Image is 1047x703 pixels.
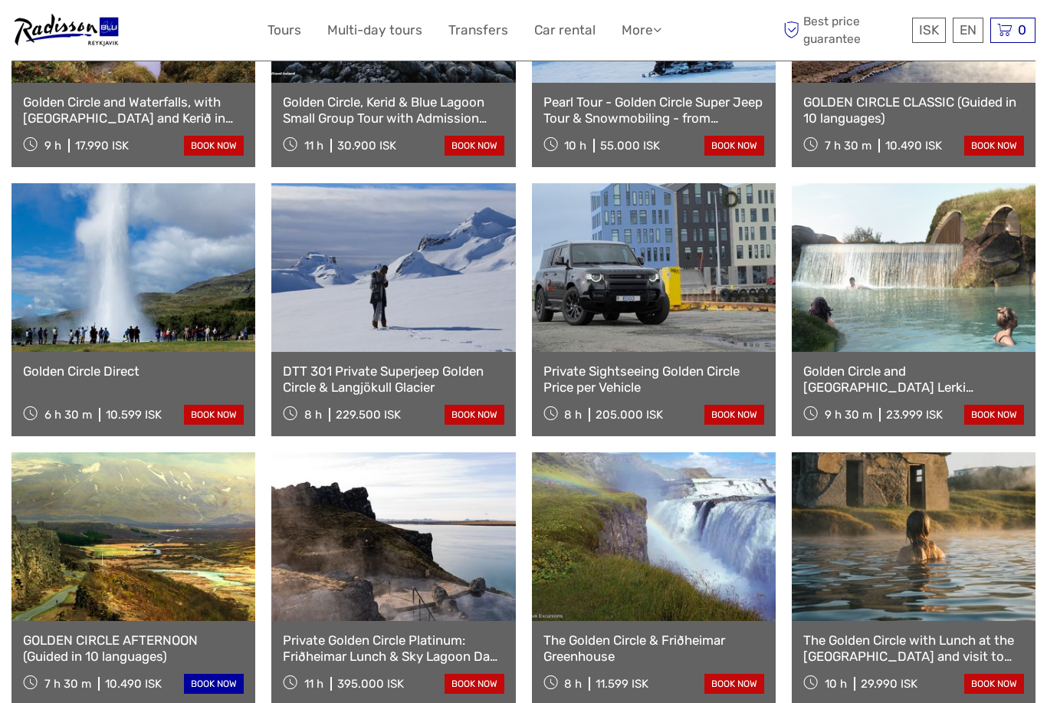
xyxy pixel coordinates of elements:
a: book now [704,136,764,156]
div: 10.599 ISK [106,408,162,422]
div: 30.900 ISK [337,139,396,153]
div: 10.490 ISK [885,139,942,153]
a: book now [445,674,504,694]
a: Multi-day tours [327,19,422,41]
div: 205.000 ISK [596,408,663,422]
button: Open LiveChat chat widget [176,24,195,42]
a: book now [445,136,504,156]
a: book now [445,405,504,425]
div: 55.000 ISK [600,139,660,153]
a: Private Golden Circle Platinum: Friðheimar Lunch & Sky Lagoon Day Tour [283,632,504,664]
a: book now [704,674,764,694]
a: The Golden Circle with Lunch at the [GEOGRAPHIC_DATA] and visit to the [GEOGRAPHIC_DATA]. [803,632,1024,664]
div: 17.990 ISK [75,139,129,153]
a: DTT 301 Private Superjeep Golden Circle & Langjökull Glacier [283,363,504,395]
span: ISK [919,22,939,38]
a: book now [184,674,244,694]
a: Golden Circle Direct [23,363,244,379]
a: book now [964,405,1024,425]
a: Private Sightseeing Golden Circle Price per Vehicle [543,363,764,395]
div: 395.000 ISK [337,677,404,691]
span: 10 h [825,677,847,691]
span: 0 [1016,22,1029,38]
span: 8 h [304,408,322,422]
span: Best price guarantee [780,13,908,47]
a: Golden Circle, Kerid & Blue Lagoon Small Group Tour with Admission Ticket [283,94,504,126]
span: 9 h 30 m [825,408,872,422]
a: GOLDEN CIRCLE AFTERNOON (Guided in 10 languages) [23,632,244,664]
p: We're away right now. Please check back later! [21,27,173,39]
span: 7 h 30 m [825,139,871,153]
div: 23.999 ISK [886,408,943,422]
span: 11 h [304,139,323,153]
span: 8 h [564,408,582,422]
a: book now [964,674,1024,694]
a: Golden Circle and Waterfalls, with [GEOGRAPHIC_DATA] and Kerið in small group [23,94,244,126]
div: 229.500 ISK [336,408,401,422]
a: Golden Circle and [GEOGRAPHIC_DATA] Lerki Admission [803,363,1024,395]
a: book now [704,405,764,425]
a: Pearl Tour - Golden Circle Super Jeep Tour & Snowmobiling - from [GEOGRAPHIC_DATA] [543,94,764,126]
a: More [622,19,661,41]
a: book now [964,136,1024,156]
a: Car rental [534,19,596,41]
div: 11.599 ISK [596,677,648,691]
div: EN [953,18,983,43]
span: 8 h [564,677,582,691]
a: Tours [267,19,301,41]
a: The Golden Circle & Friðheimar Greenhouse [543,632,764,664]
span: 10 h [564,139,586,153]
span: 6 h 30 m [44,408,92,422]
div: 10.490 ISK [105,677,162,691]
a: GOLDEN CIRCLE CLASSIC (Guided in 10 languages) [803,94,1024,126]
span: 7 h 30 m [44,677,91,691]
a: book now [184,405,244,425]
a: Transfers [448,19,508,41]
div: 29.990 ISK [861,677,917,691]
a: book now [184,136,244,156]
span: 9 h [44,139,61,153]
span: 11 h [304,677,323,691]
img: 344-13b1ddd5-6d03-4bc9-8ab7-46461a61a986_logo_small.jpg [11,11,120,49]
